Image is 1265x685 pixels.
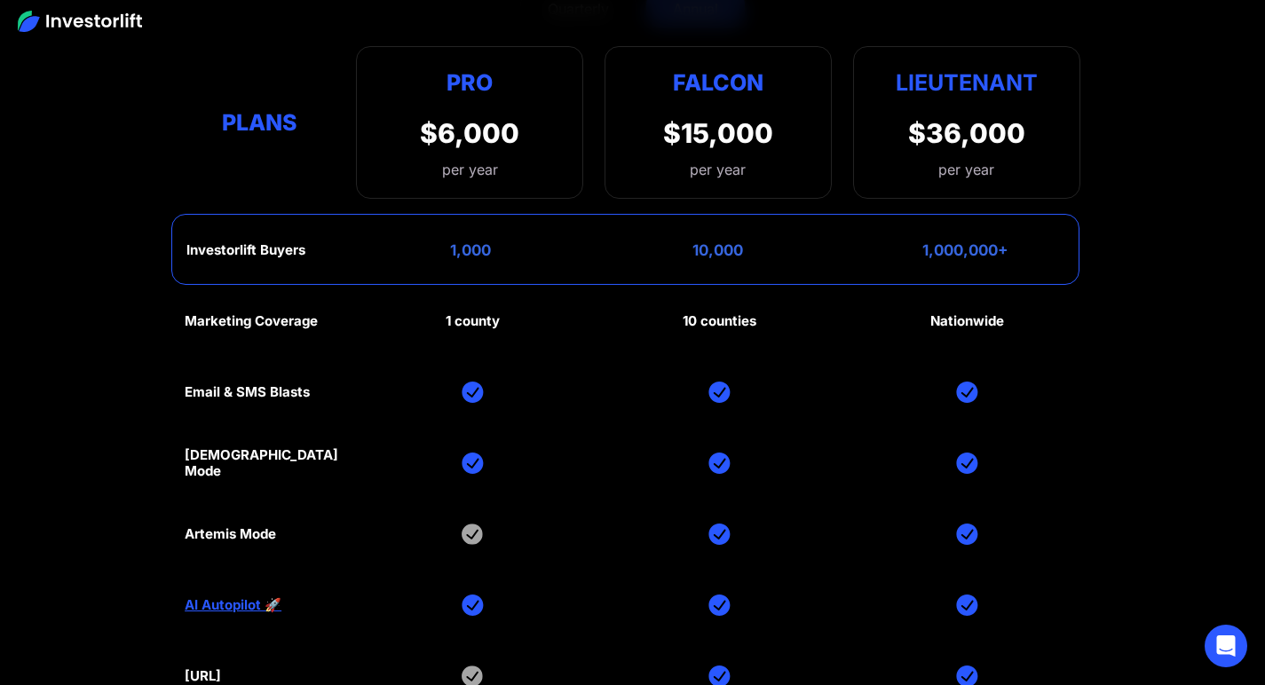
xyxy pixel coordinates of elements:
[185,106,335,140] div: Plans
[896,69,1038,96] strong: Lieutenant
[673,65,763,99] div: Falcon
[690,159,746,180] div: per year
[186,242,305,258] div: Investorlift Buyers
[185,313,318,329] div: Marketing Coverage
[908,117,1025,149] div: $36,000
[420,65,519,99] div: Pro
[185,597,281,613] a: AI Autopilot 🚀
[446,313,500,329] div: 1 county
[692,241,743,259] div: 10,000
[1205,625,1247,667] div: Open Intercom Messenger
[450,241,491,259] div: 1,000
[420,117,519,149] div: $6,000
[683,313,756,329] div: 10 counties
[185,447,338,479] div: [DEMOGRAPHIC_DATA] Mode
[185,668,221,684] div: [URL]
[663,117,773,149] div: $15,000
[930,313,1004,329] div: Nationwide
[938,159,994,180] div: per year
[420,159,519,180] div: per year
[922,241,1008,259] div: 1,000,000+
[185,384,310,400] div: Email & SMS Blasts
[185,526,276,542] div: Artemis Mode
